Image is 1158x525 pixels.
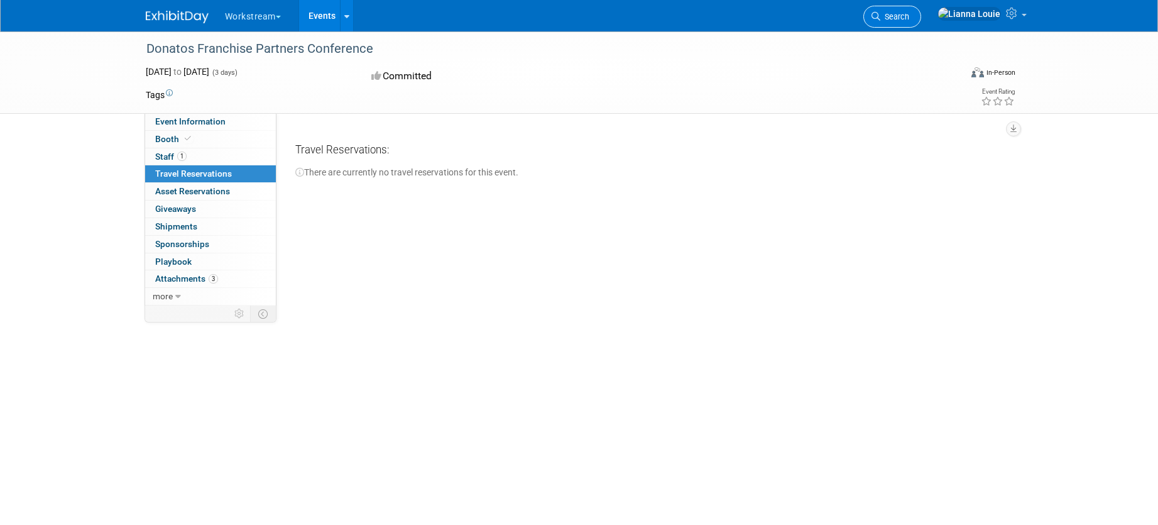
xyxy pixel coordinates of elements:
span: Search [880,12,909,21]
span: Sponsorships [155,239,209,249]
a: Giveaways [145,201,276,218]
span: Playbook [155,257,192,267]
div: There are currently no travel reservations for this event. [295,162,1003,179]
a: more [145,288,276,305]
img: Format-Inperson.png [971,67,984,77]
a: Staff1 [145,148,276,165]
span: Travel Reservations [155,169,232,179]
span: to [172,67,183,77]
div: Travel Reservations: [295,143,1003,162]
a: Sponsorships [145,236,276,253]
span: [DATE] [DATE] [146,67,209,77]
span: Giveaways [155,204,196,214]
td: Tags [146,89,173,101]
a: Travel Reservations [145,165,276,182]
span: (3 days) [211,69,238,77]
a: Search [863,6,921,28]
a: Asset Reservations [145,183,276,200]
span: Staff [155,152,187,162]
a: Event Information [145,113,276,130]
td: Toggle Event Tabs [250,306,276,322]
a: Playbook [145,253,276,270]
a: Booth [145,131,276,148]
div: Event Rating [981,89,1015,95]
span: more [153,291,173,301]
a: Attachments3 [145,270,276,287]
div: Event Format [887,65,1016,84]
span: Asset Reservations [155,186,230,196]
span: 1 [177,152,187,161]
span: 3 [209,274,218,284]
a: Shipments [145,218,276,235]
td: Personalize Event Tab Strip [229,306,251,322]
span: Event Information [155,116,226,126]
div: In-Person [986,68,1015,77]
i: Booth reservation complete [185,135,191,142]
div: Donatos Franchise Partners Conference [142,38,942,60]
img: Lianna Louie [937,7,1001,21]
div: Committed [368,65,645,87]
span: Shipments [155,221,197,231]
img: ExhibitDay [146,11,209,23]
span: Booth [155,134,194,144]
span: Attachments [155,274,218,284]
